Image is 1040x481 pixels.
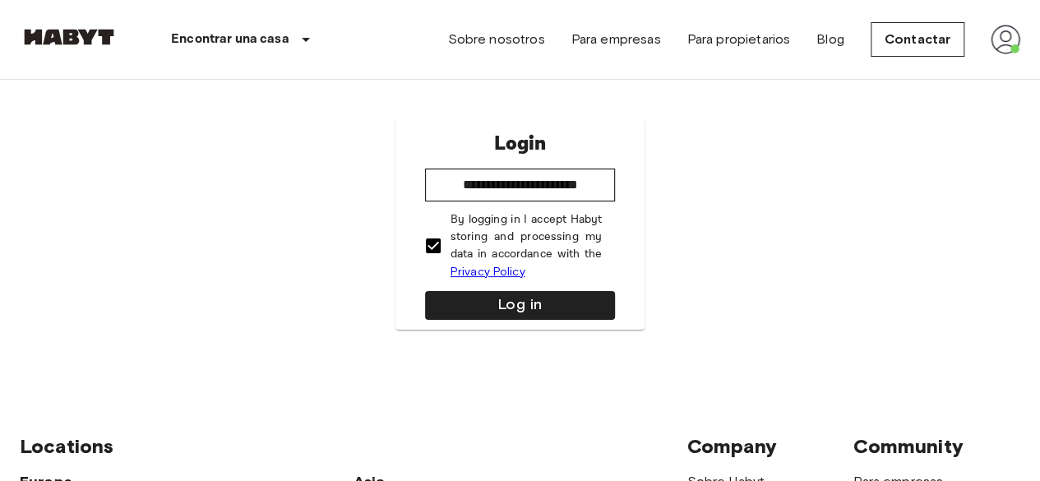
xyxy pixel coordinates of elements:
[451,265,525,279] a: Privacy Policy
[686,434,777,458] span: Company
[451,211,603,281] p: By logging in I accept Habyt storing and processing my data in accordance with the
[425,291,616,320] button: Log in
[171,30,289,49] p: Encontrar una casa
[686,30,790,49] a: Para propietarios
[493,129,546,159] p: Login
[816,30,844,49] a: Blog
[991,25,1020,54] img: avatar
[20,434,113,458] span: Locations
[447,30,544,49] a: Sobre nosotros
[871,22,964,57] a: Contactar
[571,30,661,49] a: Para empresas
[20,29,118,45] img: Habyt
[853,434,963,458] span: Community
